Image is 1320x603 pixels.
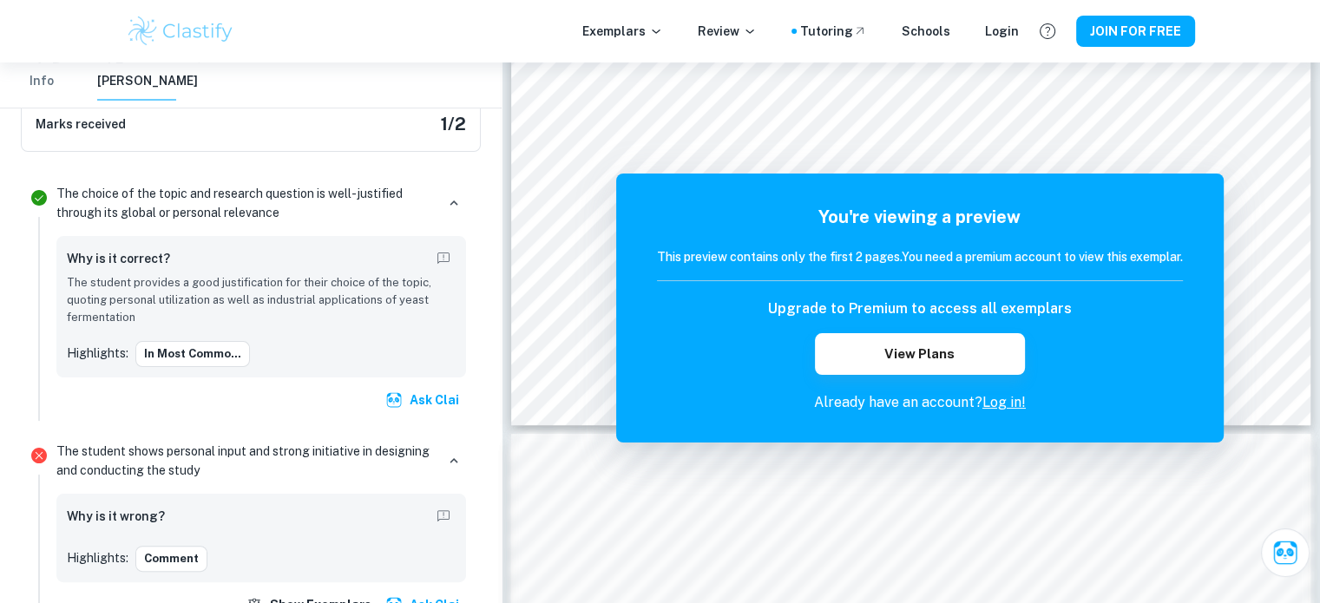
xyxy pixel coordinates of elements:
[56,184,435,222] p: The choice of the topic and research question is well-justified through its global or personal re...
[36,115,126,134] h6: Marks received
[67,274,456,327] p: The student provides a good justification for their choice of the topic, quoting personal utiliza...
[126,14,236,49] img: Clastify logo
[1261,528,1310,577] button: Ask Clai
[21,62,62,101] button: Info
[67,507,165,526] h6: Why is it wrong?
[698,22,757,41] p: Review
[800,22,867,41] a: Tutoring
[815,333,1025,375] button: View Plans
[29,187,49,208] svg: Correct
[431,246,456,271] button: Report mistake/confusion
[768,298,1072,319] h6: Upgrade to Premium to access all exemplars
[67,249,170,268] h6: Why is it correct?
[441,111,466,137] h5: 1 / 2
[97,62,198,101] button: [PERSON_NAME]
[657,204,1183,230] h5: You're viewing a preview
[431,504,456,528] button: Report mistake/confusion
[1076,16,1195,47] button: JOIN FOR FREE
[67,548,128,567] p: Highlights:
[902,22,950,41] a: Schools
[657,247,1183,266] h6: This preview contains only the first 2 pages. You need a premium account to view this exemplar.
[657,392,1183,413] p: Already have an account?
[1033,16,1062,46] button: Help and Feedback
[135,546,207,572] button: Comment
[29,445,49,466] svg: Incorrect
[385,391,403,409] img: clai.svg
[985,22,1019,41] a: Login
[135,341,250,367] button: In most commo...
[67,344,128,363] p: Highlights:
[382,384,466,416] button: Ask Clai
[56,442,435,480] p: The student shows personal input and strong initiative in designing and conducting the study
[982,394,1026,410] a: Log in!
[582,22,663,41] p: Exemplars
